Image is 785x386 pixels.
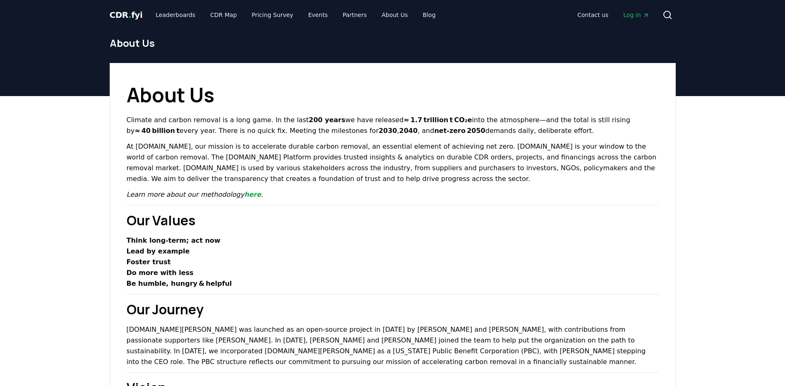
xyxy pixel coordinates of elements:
h2: Our Values [127,210,659,230]
strong: Lead by example [127,247,190,255]
a: Leaderboards [149,7,202,22]
strong: 2040 [399,127,418,135]
h2: Our Journey [127,299,659,319]
em: Learn more about our methodology . [127,191,264,198]
a: Partners [336,7,373,22]
a: Events [302,7,334,22]
a: here [244,191,261,198]
strong: Do more with less [127,269,194,277]
a: CDR.fyi [110,9,143,21]
strong: net‑zero 2050 [434,127,485,135]
p: Climate and carbon removal is a long game. In the last we have released into the atmosphere—and t... [127,115,659,136]
a: About Us [375,7,414,22]
strong: ≈ 1.7 trillion t CO₂e [403,116,472,124]
span: Log in [623,11,649,19]
nav: Main [149,7,442,22]
strong: Foster trust [127,258,171,266]
a: Pricing Survey [245,7,300,22]
strong: 200 years [309,116,345,124]
h1: About Us [127,80,659,110]
a: Log in [617,7,655,22]
h1: About Us [110,36,676,50]
nav: Main [571,7,655,22]
span: . [128,10,131,20]
strong: ≈ 40 billion t [134,127,180,135]
strong: Think long‑term; act now [127,236,221,244]
strong: Be humble, hungry & helpful [127,280,232,287]
p: [DOMAIN_NAME][PERSON_NAME] was launched as an open-source project in [DATE] by [PERSON_NAME] and ... [127,324,659,367]
a: CDR Map [204,7,243,22]
p: At [DOMAIN_NAME], our mission is to accelerate durable carbon removal, an essential element of ac... [127,141,659,184]
a: Contact us [571,7,615,22]
strong: 2030 [379,127,397,135]
a: Blog [416,7,442,22]
span: CDR fyi [110,10,143,20]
